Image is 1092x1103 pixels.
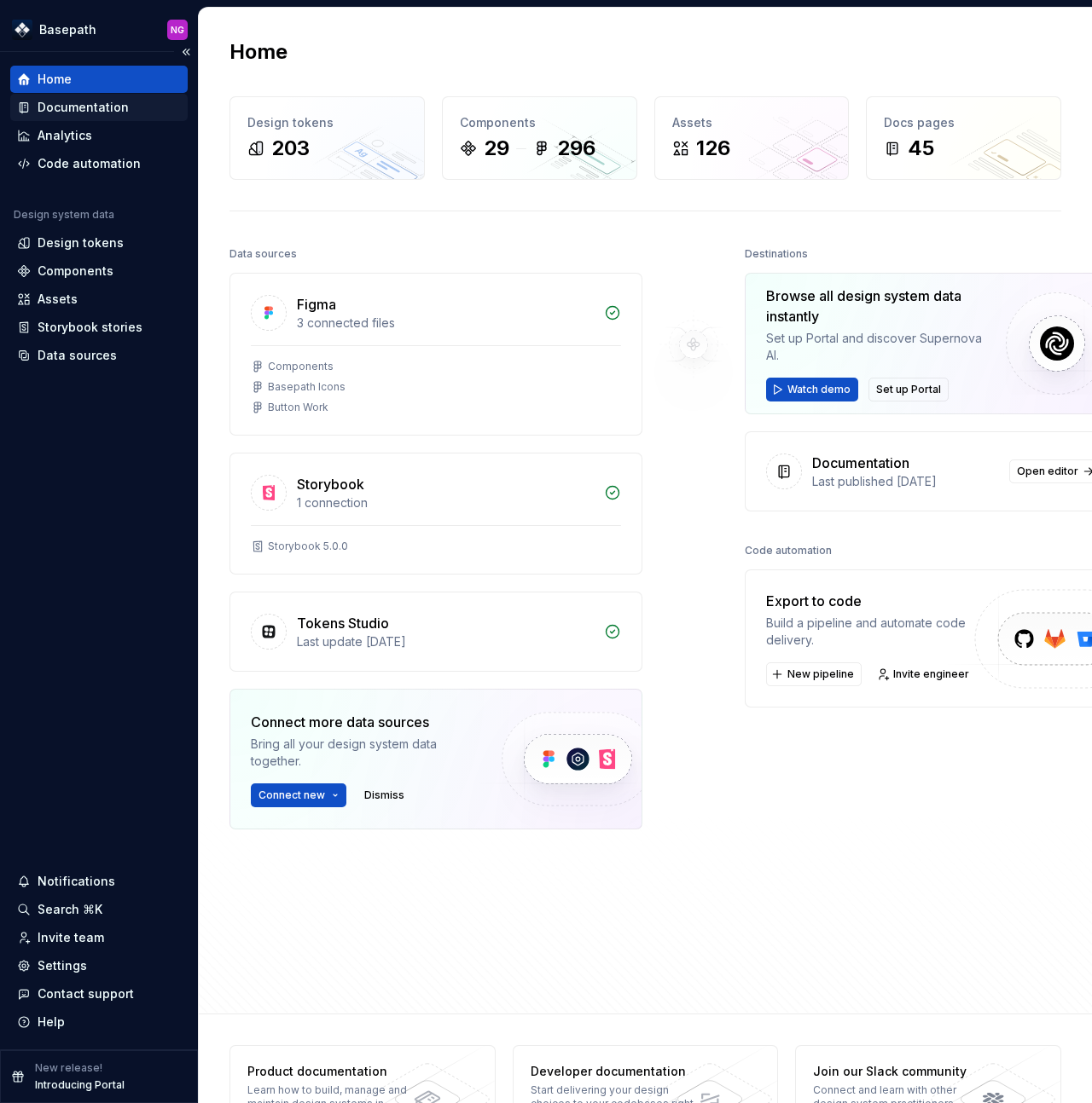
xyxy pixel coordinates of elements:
[38,1013,65,1031] div: Help
[38,347,117,364] div: Data sources
[10,66,188,93] a: Home
[12,20,32,40] img: ae2ef66b-1d17-4305-94f6-5e5e9ee333ec.png
[38,319,142,336] div: Storybook stories
[10,342,188,369] a: Data sources
[745,539,832,563] div: Code automation
[766,378,858,401] button: Watch demo
[38,291,78,308] div: Assets
[38,985,134,1002] div: Contact support
[766,591,977,611] div: Export to code
[745,242,808,266] div: Destinations
[229,592,642,672] a: Tokens StudioLast update [DATE]
[866,96,1061,180] a: Docs pages45
[258,788,325,802] span: Connect new
[884,114,1043,131] div: Docs pages
[38,957,87,974] div: Settings
[247,114,407,131] div: Design tokens
[10,1008,188,1036] button: Help
[174,40,198,64] button: Collapse sidebar
[10,314,188,341] a: Storybook stories
[268,380,346,394] div: Basepath Icons
[10,924,188,951] a: Invite team
[672,114,832,131] div: Assets
[35,1078,125,1092] p: Introducing Portal
[297,315,594,332] div: 3 connected files
[10,868,188,895] button: Notifications
[531,1063,694,1080] div: Developer documentation
[251,783,346,807] button: Connect new
[10,150,188,177] a: Code automation
[654,96,850,180] a: Assets126
[297,494,594,511] div: 1 connection
[787,383,851,396] span: Watch demo
[872,662,977,686] a: Invite engineer
[229,273,642,436] a: Figma3 connected filesComponentsBasepath IconsButton Work
[876,383,941,396] span: Set up Portal
[38,901,102,918] div: Search ⌘K
[787,667,854,681] span: New pipeline
[908,135,934,162] div: 45
[171,23,184,37] div: NG
[229,242,297,266] div: Data sources
[357,783,412,807] button: Dismiss
[229,453,642,575] a: Storybook1 connectionStorybook 5.0.0
[813,1063,977,1080] div: Join our Slack community
[10,896,188,923] button: Search ⌘K
[10,286,188,313] a: Assets
[10,229,188,257] a: Design tokens
[268,540,348,553] div: Storybook 5.0.0
[247,1063,411,1080] div: Product documentation
[484,135,509,162] div: 29
[38,234,124,251] div: Design tokens
[766,662,862,686] button: New pipeline
[10,94,188,121] a: Documentation
[38,873,115,890] div: Notifications
[696,135,730,162] div: 126
[297,633,594,650] div: Last update [DATE]
[10,122,188,149] a: Analytics
[14,208,114,222] div: Design system data
[268,401,328,414] div: Button Work
[868,378,949,401] button: Set up Portal
[271,135,310,162] div: 203
[442,96,637,180] a: Components29296
[460,114,619,131] div: Components
[38,71,72,88] div: Home
[268,360,334,373] div: Components
[251,736,473,770] div: Bring all your design system data together.
[297,474,364,494] div: Storybook
[229,96,425,180] a: Design tokens203
[766,286,992,326] div: Browse all design system data instantly
[35,1061,102,1075] p: New release!
[812,473,999,490] div: Last published [DATE]
[39,21,96,38] div: Basepath
[10,952,188,979] a: Settings
[38,929,104,946] div: Invite team
[297,613,389,633] div: Tokens Studio
[766,615,977,649] div: Build a pipeline and automate code delivery.
[251,712,473,732] div: Connect more data sources
[1017,465,1078,478] span: Open editor
[38,263,113,280] div: Components
[812,453,909,473] div: Documentation
[38,155,141,172] div: Code automation
[10,980,188,1008] button: Contact support
[38,127,92,144] div: Analytics
[297,294,336,315] div: Figma
[557,135,595,162] div: 296
[38,99,129,116] div: Documentation
[364,788,404,802] span: Dismiss
[766,330,992,364] div: Set up Portal and discover Supernova AI.
[3,11,195,48] button: BasepathNG
[10,257,188,285] a: Components
[229,38,288,66] h2: Home
[893,667,969,681] span: Invite engineer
